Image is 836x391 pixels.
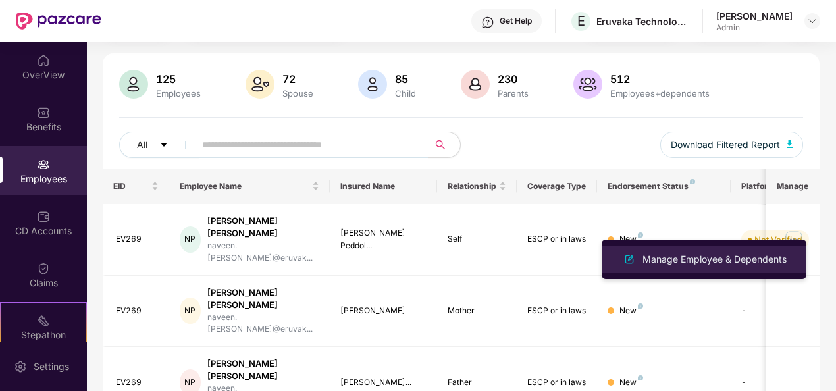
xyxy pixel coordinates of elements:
[517,169,597,204] th: Coverage Type
[619,233,643,246] div: New
[716,22,793,33] div: Admin
[619,377,643,389] div: New
[37,210,50,223] img: svg+xml;base64,PHN2ZyBpZD0iQ0RfQWNjb3VudHMiIGRhdGEtbmFtZT0iQ0QgQWNjb3VudHMiIHhtbG5zPSJodHRwOi8vd3...
[500,16,532,26] div: Get Help
[137,138,147,152] span: All
[340,227,427,252] div: [PERSON_NAME] Peddol...
[495,88,531,99] div: Parents
[207,357,319,382] div: [PERSON_NAME] [PERSON_NAME]
[392,72,419,86] div: 85
[608,181,720,192] div: Endorsement Status
[153,72,203,86] div: 125
[621,251,637,267] img: svg+xml;base64,PHN2ZyB4bWxucz0iaHR0cDovL3d3dy53My5vcmcvMjAwMC9zdmciIHhtbG5zOnhsaW5rPSJodHRwOi8vd3...
[30,360,73,373] div: Settings
[573,70,602,99] img: svg+xml;base64,PHN2ZyB4bWxucz0iaHR0cDovL3d3dy53My5vcmcvMjAwMC9zdmciIHhtbG5zOnhsaW5rPSJodHRwOi8vd3...
[716,10,793,22] div: [PERSON_NAME]
[113,181,149,192] span: EID
[448,305,507,317] div: Mother
[754,233,802,246] div: Not Verified
[527,233,587,246] div: ESCP or in laws
[116,233,159,246] div: EV269
[340,305,427,317] div: [PERSON_NAME]
[180,226,200,253] div: NP
[660,132,804,158] button: Download Filtered Report
[16,13,101,30] img: New Pazcare Logo
[608,72,712,86] div: 512
[159,140,169,151] span: caret-down
[358,70,387,99] img: svg+xml;base64,PHN2ZyB4bWxucz0iaHR0cDovL3d3dy53My5vcmcvMjAwMC9zdmciIHhtbG5zOnhsaW5rPSJodHRwOi8vd3...
[481,16,494,29] img: svg+xml;base64,PHN2ZyBpZD0iSGVscC0zMngzMiIgeG1sbnM9Imh0dHA6Ly93d3cudzMub3JnLzIwMDAvc3ZnIiB3aWR0aD...
[428,140,454,150] span: search
[103,169,170,204] th: EID
[37,262,50,275] img: svg+xml;base64,PHN2ZyBpZD0iQ2xhaW0iIHhtbG5zPSJodHRwOi8vd3d3LnczLm9yZy8yMDAwL3N2ZyIgd2lkdGg9IjIwIi...
[119,132,199,158] button: Allcaret-down
[1,328,86,342] div: Stepathon
[37,158,50,171] img: svg+xml;base64,PHN2ZyBpZD0iRW1wbG95ZWVzIiB4bWxucz0iaHR0cDovL3d3dy53My5vcmcvMjAwMC9zdmciIHdpZHRoPS...
[180,298,200,324] div: NP
[596,15,689,28] div: Eruvaka Technologies Private Limited
[246,70,274,99] img: svg+xml;base64,PHN2ZyB4bWxucz0iaHR0cDovL3d3dy53My5vcmcvMjAwMC9zdmciIHhtbG5zOnhsaW5rPSJodHRwOi8vd3...
[690,179,695,184] img: svg+xml;base64,PHN2ZyB4bWxucz0iaHR0cDovL3d3dy53My5vcmcvMjAwMC9zdmciIHdpZHRoPSI4IiBoZWlnaHQ9IjgiIH...
[280,88,316,99] div: Spouse
[437,169,517,204] th: Relationship
[671,138,780,152] span: Download Filtered Report
[180,181,309,192] span: Employee Name
[119,70,148,99] img: svg+xml;base64,PHN2ZyB4bWxucz0iaHR0cDovL3d3dy53My5vcmcvMjAwMC9zdmciIHhtbG5zOnhsaW5rPSJodHRwOi8vd3...
[14,360,27,373] img: svg+xml;base64,PHN2ZyBpZD0iU2V0dGluZy0yMHgyMCIgeG1sbnM9Imh0dHA6Ly93d3cudzMub3JnLzIwMDAvc3ZnIiB3aW...
[428,132,461,158] button: search
[340,377,427,389] div: [PERSON_NAME]...
[619,305,643,317] div: New
[153,88,203,99] div: Employees
[638,303,643,309] img: svg+xml;base64,PHN2ZyB4bWxucz0iaHR0cDovL3d3dy53My5vcmcvMjAwMC9zdmciIHdpZHRoPSI4IiBoZWlnaHQ9IjgiIH...
[783,229,804,250] img: manageButton
[207,240,319,265] div: naveen.[PERSON_NAME]@eruvak...
[577,13,585,29] span: E
[392,88,419,99] div: Child
[207,286,319,311] div: [PERSON_NAME] [PERSON_NAME]
[608,88,712,99] div: Employees+dependents
[787,140,793,148] img: svg+xml;base64,PHN2ZyB4bWxucz0iaHR0cDovL3d3dy53My5vcmcvMjAwMC9zdmciIHhtbG5zOnhsaW5rPSJodHRwOi8vd3...
[640,252,789,267] div: Manage Employee & Dependents
[461,70,490,99] img: svg+xml;base64,PHN2ZyB4bWxucz0iaHR0cDovL3d3dy53My5vcmcvMjAwMC9zdmciIHhtbG5zOnhsaW5rPSJodHRwOi8vd3...
[37,54,50,67] img: svg+xml;base64,PHN2ZyBpZD0iSG9tZSIgeG1sbnM9Imh0dHA6Ly93d3cudzMub3JnLzIwMDAvc3ZnIiB3aWR0aD0iMjAiIG...
[37,106,50,119] img: svg+xml;base64,PHN2ZyBpZD0iQmVuZWZpdHMiIHhtbG5zPSJodHRwOi8vd3d3LnczLm9yZy8yMDAwL3N2ZyIgd2lkdGg9Ij...
[207,311,319,336] div: naveen.[PERSON_NAME]@eruvak...
[116,305,159,317] div: EV269
[169,169,330,204] th: Employee Name
[638,232,643,238] img: svg+xml;base64,PHN2ZyB4bWxucz0iaHR0cDovL3d3dy53My5vcmcvMjAwMC9zdmciIHdpZHRoPSI4IiBoZWlnaHQ9IjgiIH...
[766,169,820,204] th: Manage
[741,181,814,192] div: Platform Status
[330,169,437,204] th: Insured Name
[527,305,587,317] div: ESCP or in laws
[807,16,818,26] img: svg+xml;base64,PHN2ZyBpZD0iRHJvcGRvd24tMzJ4MzIiIHhtbG5zPSJodHRwOi8vd3d3LnczLm9yZy8yMDAwL3N2ZyIgd2...
[731,276,824,348] td: -
[280,72,316,86] div: 72
[638,375,643,380] img: svg+xml;base64,PHN2ZyB4bWxucz0iaHR0cDovL3d3dy53My5vcmcvMjAwMC9zdmciIHdpZHRoPSI4IiBoZWlnaHQ9IjgiIH...
[495,72,531,86] div: 230
[207,215,319,240] div: [PERSON_NAME] [PERSON_NAME]
[527,377,587,389] div: ESCP or in laws
[116,377,159,389] div: EV269
[448,181,497,192] span: Relationship
[448,233,507,246] div: Self
[448,377,507,389] div: Father
[37,314,50,327] img: svg+xml;base64,PHN2ZyB4bWxucz0iaHR0cDovL3d3dy53My5vcmcvMjAwMC9zdmciIHdpZHRoPSIyMSIgaGVpZ2h0PSIyMC...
